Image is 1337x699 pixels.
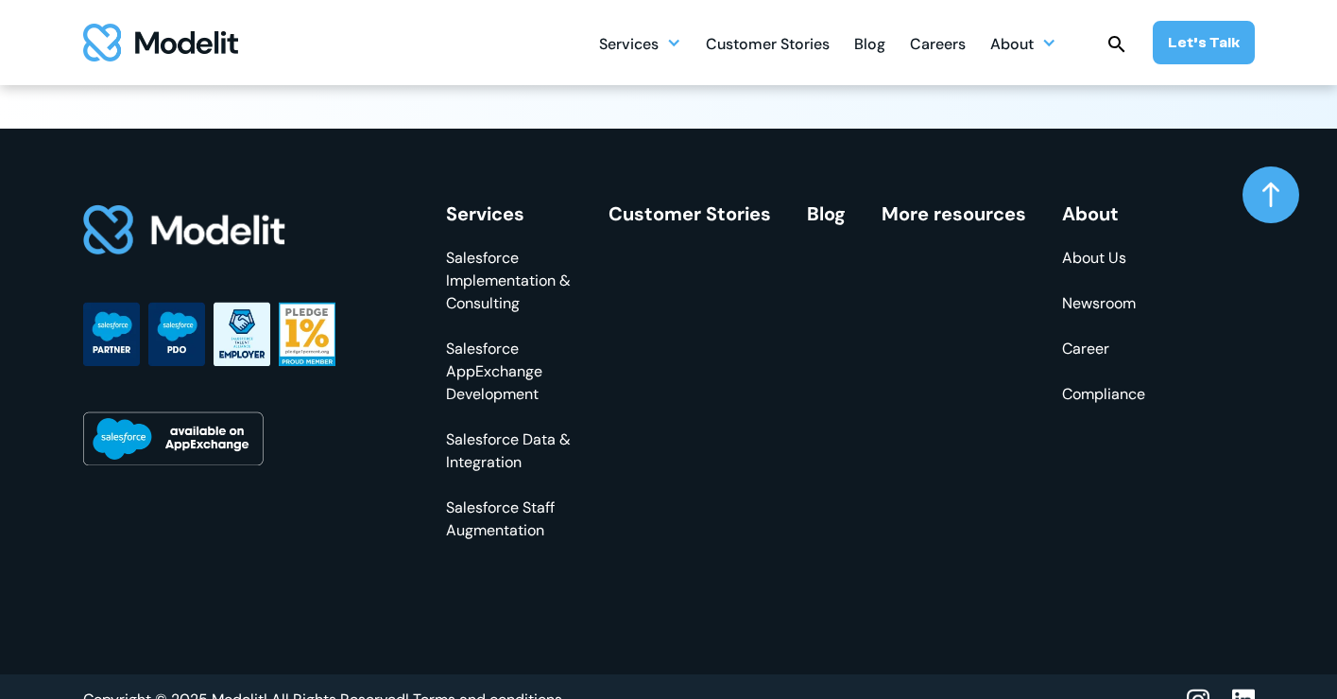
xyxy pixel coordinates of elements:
a: Careers [910,25,966,61]
a: About Us [1062,247,1145,270]
div: Let’s Talk [1168,32,1240,53]
a: Salesforce Data & Integration [446,428,573,474]
a: Customer Stories [609,201,771,226]
div: About [1062,203,1145,224]
div: Customer Stories [706,27,830,64]
a: Salesforce AppExchange Development [446,338,573,406]
a: home [83,24,238,61]
a: Blog [854,25,885,61]
div: About [990,27,1034,64]
a: Let’s Talk [1153,21,1255,64]
a: Customer Stories [706,25,830,61]
div: About [990,25,1056,61]
div: Services [599,27,659,64]
img: arrow up [1262,182,1279,208]
a: Salesforce Implementation & Consulting [446,247,573,315]
div: Careers [910,27,966,64]
img: footer logo [83,203,287,257]
a: Career [1062,338,1145,360]
img: modelit logo [83,24,238,61]
div: Services [599,25,681,61]
a: Blog [807,201,846,226]
div: Services [446,203,573,224]
a: More resources [882,201,1026,226]
a: Salesforce Staff Augmentation [446,497,573,542]
a: Newsroom [1062,292,1145,315]
a: Compliance [1062,383,1145,406]
div: Blog [854,27,885,64]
